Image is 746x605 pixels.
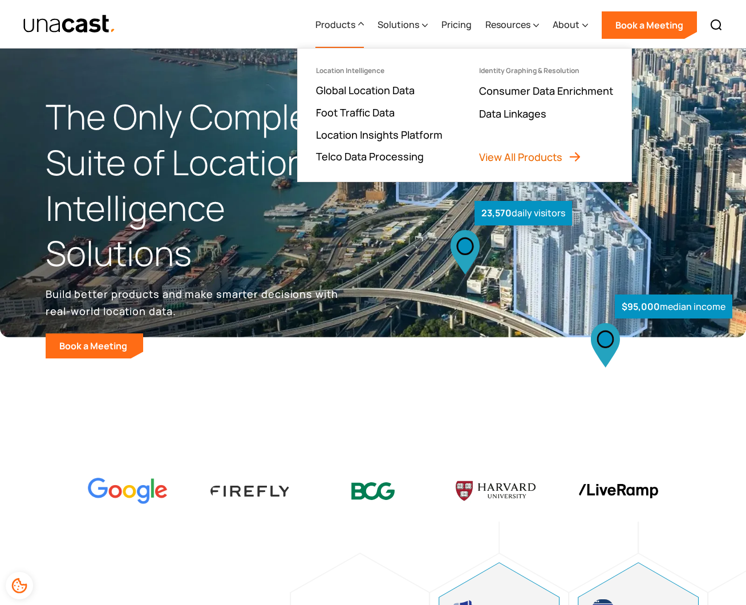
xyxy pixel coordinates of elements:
div: Solutions [378,2,428,49]
a: Global Location Data [316,83,415,97]
div: Cookie Preferences [6,572,33,599]
div: Resources [485,2,539,49]
div: Resources [485,18,530,31]
img: BCG logo [333,475,413,507]
img: liveramp logo [578,484,658,498]
p: Build better products and make smarter decisions with real-world location data. [46,285,342,320]
a: Foot Traffic Data [316,106,395,119]
a: Location Insights Platform [316,128,443,142]
a: Book a Meeting [46,333,143,358]
img: Firefly Advertising logo [210,486,290,497]
strong: $95,000 [622,300,660,313]
h1: The Only Complete Suite of Location Intelligence Solutions [46,94,373,276]
div: About [553,18,579,31]
div: Identity Graphing & Resolution [479,67,579,75]
img: Harvard U logo [456,477,536,505]
div: About [553,2,588,49]
img: Unacast text logo [23,14,116,34]
img: Search icon [709,18,723,32]
div: Products [315,18,355,31]
a: Pricing [441,2,472,49]
div: Solutions [378,18,419,31]
a: Telco Data Processing [316,150,424,163]
a: Consumer Data Enrichment [479,84,613,98]
a: View All Products [479,150,582,164]
div: Products [315,2,364,49]
div: Location Intelligence [316,67,384,75]
div: daily visitors [475,201,572,225]
div: median income [615,295,732,319]
a: Data Linkages [479,107,546,120]
a: Book a Meeting [602,11,697,39]
a: home [23,14,116,34]
img: Google logo Color [88,478,168,505]
strong: 23,570 [481,207,512,219]
nav: Products [297,48,632,182]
